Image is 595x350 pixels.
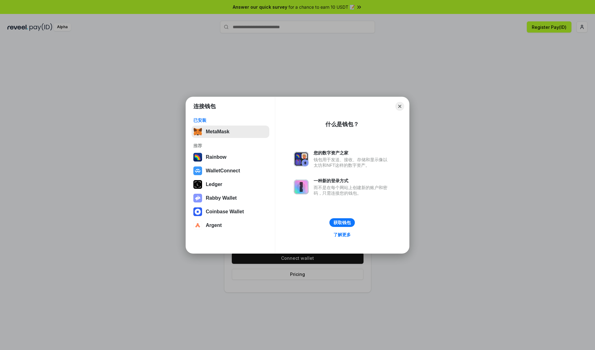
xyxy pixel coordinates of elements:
[294,179,309,194] img: svg+xml,%3Csvg%20xmlns%3D%22http%3A%2F%2Fwww.w3.org%2F2000%2Fsvg%22%20fill%3D%22none%22%20viewBox...
[193,117,267,123] div: 已安装
[333,232,351,237] div: 了解更多
[193,166,202,175] img: svg+xml,%3Csvg%20width%3D%2228%22%20height%3D%2228%22%20viewBox%3D%220%200%2028%2028%22%20fill%3D...
[314,150,390,156] div: 您的数字资产之家
[329,218,355,227] button: 获取钱包
[395,102,404,111] button: Close
[333,220,351,225] div: 获取钱包
[193,221,202,230] img: svg+xml,%3Csvg%20width%3D%2228%22%20height%3D%2228%22%20viewBox%3D%220%200%2028%2028%22%20fill%3D...
[314,157,390,168] div: 钱包用于发送、接收、存储和显示像以太坊和NFT这样的数字资产。
[330,231,355,239] a: 了解更多
[192,151,269,163] button: Rainbow
[193,143,267,148] div: 推荐
[314,178,390,184] div: 一种新的登录方式
[193,207,202,216] img: svg+xml,%3Csvg%20width%3D%2228%22%20height%3D%2228%22%20viewBox%3D%220%200%2028%2028%22%20fill%3D...
[206,129,229,135] div: MetaMask
[206,168,240,174] div: WalletConnect
[193,127,202,136] img: svg+xml,%3Csvg%20fill%3D%22none%22%20height%3D%2233%22%20viewBox%3D%220%200%2035%2033%22%20width%...
[192,192,269,204] button: Rabby Wallet
[192,178,269,191] button: Ledger
[192,219,269,232] button: Argent
[206,182,222,187] div: Ledger
[314,185,390,196] div: 而不是在每个网站上创建新的账户和密码，只需连接您的钱包。
[192,126,269,138] button: MetaMask
[294,152,309,166] img: svg+xml,%3Csvg%20xmlns%3D%22http%3A%2F%2Fwww.w3.org%2F2000%2Fsvg%22%20fill%3D%22none%22%20viewBox...
[325,121,359,128] div: 什么是钱包？
[193,180,202,189] img: svg+xml,%3Csvg%20xmlns%3D%22http%3A%2F%2Fwww.w3.org%2F2000%2Fsvg%22%20width%3D%2228%22%20height%3...
[192,165,269,177] button: WalletConnect
[192,206,269,218] button: Coinbase Wallet
[193,103,216,110] h1: 连接钱包
[206,209,244,215] div: Coinbase Wallet
[206,223,222,228] div: Argent
[193,194,202,202] img: svg+xml,%3Csvg%20xmlns%3D%22http%3A%2F%2Fwww.w3.org%2F2000%2Fsvg%22%20fill%3D%22none%22%20viewBox...
[206,195,237,201] div: Rabby Wallet
[206,154,227,160] div: Rainbow
[193,153,202,162] img: svg+xml,%3Csvg%20width%3D%22120%22%20height%3D%22120%22%20viewBox%3D%220%200%20120%20120%22%20fil...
